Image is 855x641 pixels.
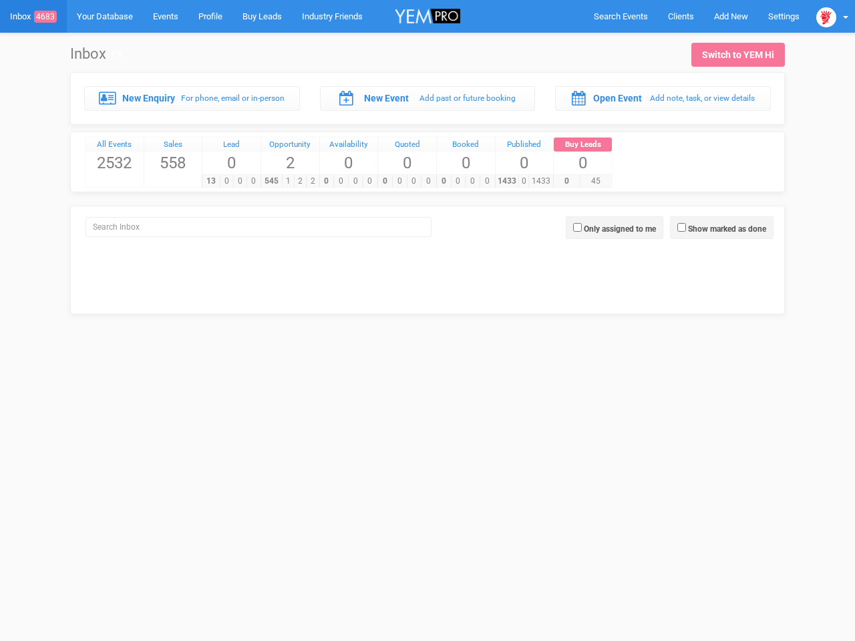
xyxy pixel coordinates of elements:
a: Sales [144,138,202,152]
span: 2 [261,152,319,174]
label: Show marked as done [688,223,766,235]
a: Opportunity [261,138,319,152]
span: 558 [144,152,202,174]
span: 0 [377,175,393,188]
span: 0 [320,152,378,174]
span: 0 [378,152,436,174]
span: 1433 [528,175,553,188]
span: 0 [407,175,422,188]
small: For phone, email or in-person [181,93,285,103]
input: Search Inbox [85,217,432,237]
span: 0 [465,175,480,188]
a: All Events [85,138,144,152]
a: Quoted [378,138,436,152]
a: Buy Leads [554,138,612,152]
span: 0 [333,175,349,188]
span: 0 [553,175,580,188]
span: 2532 [85,152,144,174]
span: 0 [451,175,466,188]
span: 45 [580,175,612,188]
label: Open Event [593,91,642,105]
a: Open Event Add note, task, or view details [555,86,771,110]
span: 0 [348,175,363,188]
span: Clients [668,11,694,21]
span: 0 [220,175,234,188]
span: 0 [554,152,612,174]
span: 0 [363,175,378,188]
div: Switch to YEM Hi [702,48,774,61]
span: 4683 [34,11,57,23]
span: 0 [496,152,554,174]
a: Availability [320,138,378,152]
span: Add New [714,11,748,21]
span: 0 [319,175,335,188]
span: 2 [294,175,307,188]
h1: Inbox [70,46,122,62]
span: 0 [436,175,452,188]
a: Lead [202,138,261,152]
a: New Enquiry For phone, email or in-person [84,86,300,110]
span: 2 [306,175,319,188]
label: New Event [364,91,409,105]
span: 0 [392,175,407,188]
span: 0 [202,152,261,174]
span: Search Events [594,11,648,21]
a: Published [496,138,554,152]
a: Booked [437,138,495,152]
span: 545 [261,175,283,188]
label: New Enquiry [122,91,175,105]
span: 13 [202,175,220,188]
small: Add past or future booking [419,93,516,103]
span: 0 [421,175,436,188]
a: New Event Add past or future booking [320,86,536,110]
span: 0 [480,175,495,188]
span: 1433 [495,175,520,188]
span: 0 [518,175,529,188]
span: 0 [246,175,261,188]
span: 1 [282,175,295,188]
span: 0 [233,175,247,188]
label: Only assigned to me [584,223,656,235]
small: Add note, task, or view details [650,93,755,103]
a: Switch to YEM Hi [691,43,785,67]
img: open-uri20180111-4-rlq9zp [816,7,836,27]
span: 0 [437,152,495,174]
